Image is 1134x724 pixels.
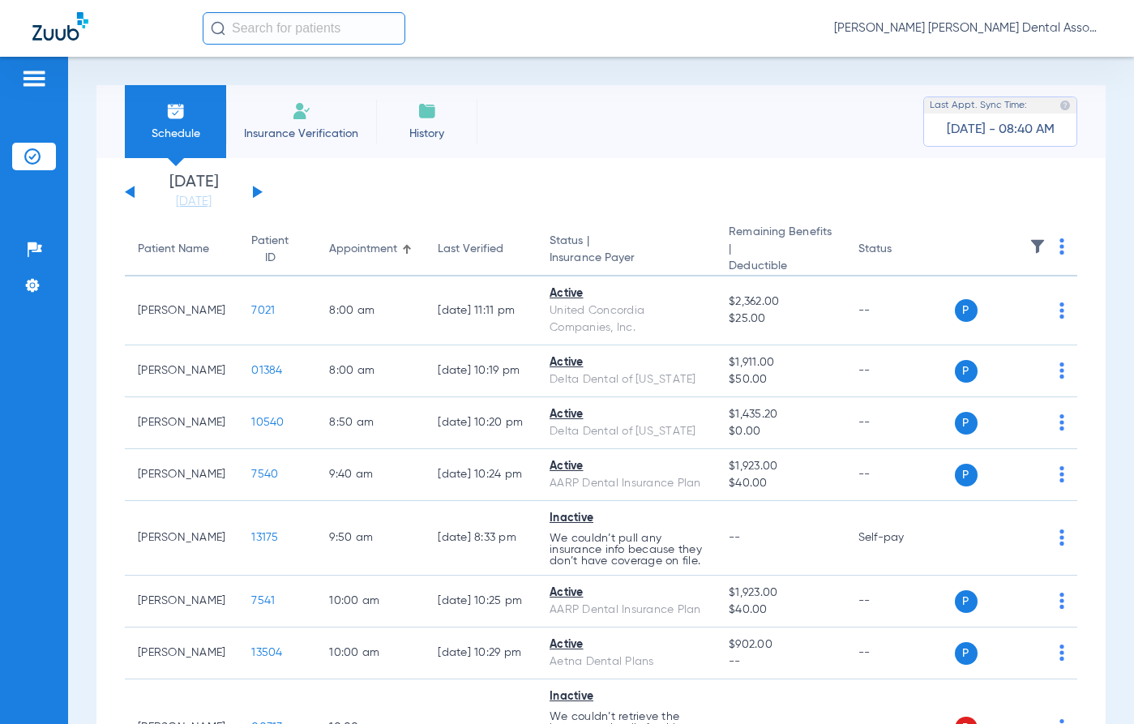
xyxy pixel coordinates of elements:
[425,449,537,501] td: [DATE] 10:24 PM
[845,397,955,449] td: --
[1029,238,1046,255] img: filter.svg
[137,126,214,142] span: Schedule
[729,532,741,543] span: --
[438,241,503,258] div: Last Verified
[729,653,832,670] span: --
[1053,646,1134,724] iframe: Chat Widget
[550,602,703,619] div: AARP Dental Insurance Plan
[125,276,238,345] td: [PERSON_NAME]
[425,501,537,576] td: [DATE] 8:33 PM
[125,397,238,449] td: [PERSON_NAME]
[550,371,703,388] div: Delta Dental of [US_STATE]
[1059,362,1064,379] img: group-dot-blue.svg
[729,406,832,423] span: $1,435.20
[292,101,311,121] img: Manual Insurance Verification
[211,21,225,36] img: Search Icon
[729,458,832,475] span: $1,923.00
[203,12,405,45] input: Search for patients
[417,101,437,121] img: History
[537,224,716,276] th: Status |
[550,285,703,302] div: Active
[166,101,186,121] img: Schedule
[729,475,832,492] span: $40.00
[425,345,537,397] td: [DATE] 10:19 PM
[729,371,832,388] span: $50.00
[251,595,275,606] span: 7541
[955,642,978,665] span: P
[125,628,238,679] td: [PERSON_NAME]
[438,241,524,258] div: Last Verified
[550,636,703,653] div: Active
[1059,529,1064,546] img: group-dot-blue.svg
[251,305,275,316] span: 7021
[1059,645,1064,661] img: group-dot-blue.svg
[729,293,832,311] span: $2,362.00
[845,501,955,576] td: Self-pay
[251,233,289,267] div: Patient ID
[947,122,1055,138] span: [DATE] - 08:40 AM
[251,417,284,428] span: 10540
[930,97,1027,114] span: Last Appt. Sync Time:
[138,241,209,258] div: Patient Name
[845,449,955,501] td: --
[729,423,832,440] span: $0.00
[955,464,978,486] span: P
[1059,100,1071,111] img: last sync help info
[125,576,238,628] td: [PERSON_NAME]
[316,345,425,397] td: 8:00 AM
[955,590,978,613] span: P
[1059,238,1064,255] img: group-dot-blue.svg
[21,69,47,88] img: hamburger-icon
[550,510,703,527] div: Inactive
[316,576,425,628] td: 10:00 AM
[550,475,703,492] div: AARP Dental Insurance Plan
[955,299,978,322] span: P
[251,532,278,543] span: 13175
[550,585,703,602] div: Active
[550,302,703,336] div: United Concordia Companies, Inc.
[550,533,703,567] p: We couldn’t pull any insurance info because they don’t have coverage on file.
[125,345,238,397] td: [PERSON_NAME]
[32,12,88,41] img: Zuub Logo
[716,224,845,276] th: Remaining Benefits |
[729,585,832,602] span: $1,923.00
[316,276,425,345] td: 8:00 AM
[845,576,955,628] td: --
[316,397,425,449] td: 8:50 AM
[1059,302,1064,319] img: group-dot-blue.svg
[145,194,242,210] a: [DATE]
[550,250,703,267] span: Insurance Payer
[425,276,537,345] td: [DATE] 11:11 PM
[125,449,238,501] td: [PERSON_NAME]
[729,602,832,619] span: $40.00
[316,501,425,576] td: 9:50 AM
[845,276,955,345] td: --
[550,653,703,670] div: Aetna Dental Plans
[550,354,703,371] div: Active
[316,449,425,501] td: 9:40 AM
[729,636,832,653] span: $902.00
[138,241,225,258] div: Patient Name
[251,647,282,658] span: 13504
[729,354,832,371] span: $1,911.00
[955,360,978,383] span: P
[238,126,364,142] span: Insurance Verification
[955,412,978,435] span: P
[251,233,303,267] div: Patient ID
[425,397,537,449] td: [DATE] 10:20 PM
[729,258,832,275] span: Deductible
[550,406,703,423] div: Active
[845,628,955,679] td: --
[550,423,703,440] div: Delta Dental of [US_STATE]
[251,469,278,480] span: 7540
[145,174,242,210] li: [DATE]
[729,311,832,328] span: $25.00
[329,241,397,258] div: Appointment
[425,628,537,679] td: [DATE] 10:29 PM
[251,365,282,376] span: 01384
[388,126,465,142] span: History
[1059,466,1064,482] img: group-dot-blue.svg
[329,241,412,258] div: Appointment
[845,345,955,397] td: --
